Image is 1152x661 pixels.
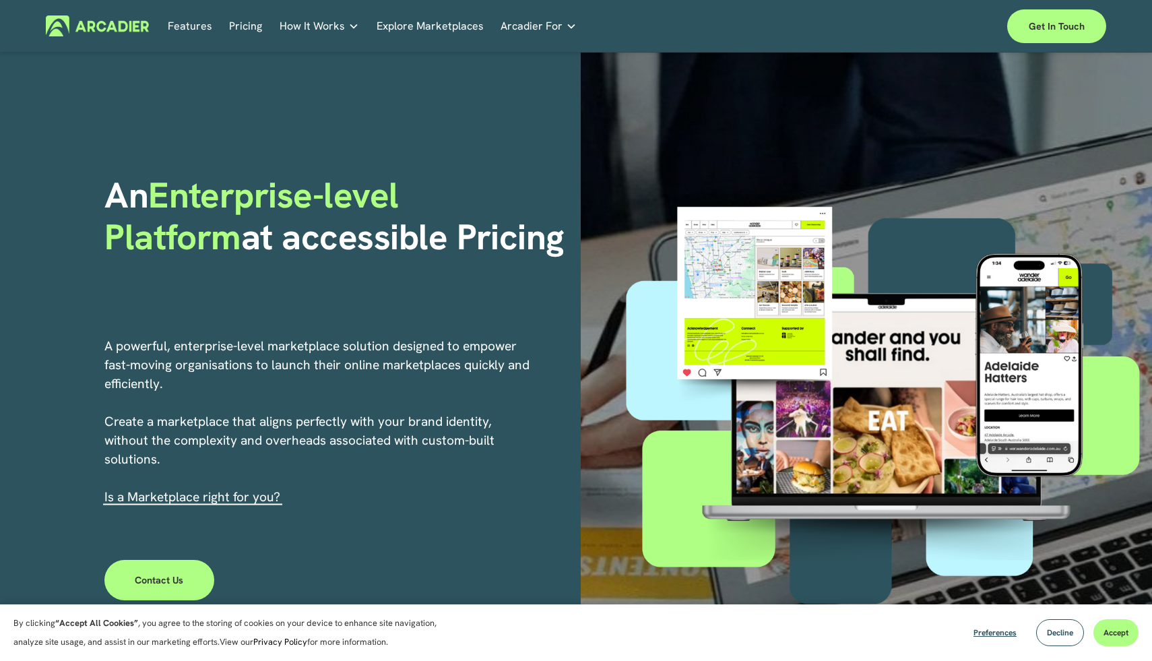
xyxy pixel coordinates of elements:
[13,614,451,652] p: By clicking , you agree to the storing of cookies on your device to enhance site navigation, anal...
[963,619,1027,646] button: Preferences
[104,337,532,507] p: A powerful, enterprise-level marketplace solution designed to empower fast-moving organisations t...
[1047,627,1073,638] span: Decline
[280,15,359,36] a: folder dropdown
[104,175,571,259] h1: An at accessible Pricing
[501,15,577,36] a: folder dropdown
[377,15,484,36] a: Explore Marketplaces
[1007,9,1106,43] a: Get in touch
[1036,619,1084,646] button: Decline
[55,617,138,629] strong: “Accept All Cookies”
[1093,619,1139,646] button: Accept
[1103,627,1128,638] span: Accept
[501,17,563,36] span: Arcadier For
[229,15,262,36] a: Pricing
[104,172,408,260] span: Enterprise-level Platform
[168,15,212,36] a: Features
[46,15,149,36] img: Arcadier
[973,627,1017,638] span: Preferences
[108,489,280,505] a: s a Marketplace right for you?
[253,636,307,648] a: Privacy Policy
[104,489,280,505] span: I
[104,560,214,600] a: Contact Us
[280,17,345,36] span: How It Works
